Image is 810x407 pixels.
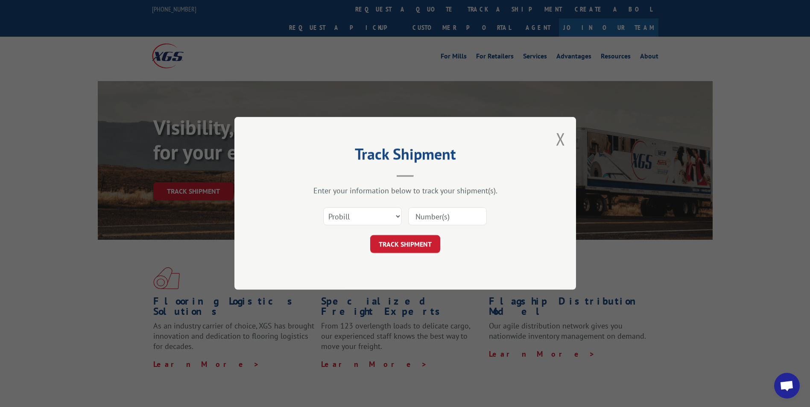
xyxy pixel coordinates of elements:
[277,186,533,196] div: Enter your information below to track your shipment(s).
[277,148,533,164] h2: Track Shipment
[408,208,487,226] input: Number(s)
[370,235,440,253] button: TRACK SHIPMENT
[774,373,800,398] div: Open chat
[556,128,565,150] button: Close modal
